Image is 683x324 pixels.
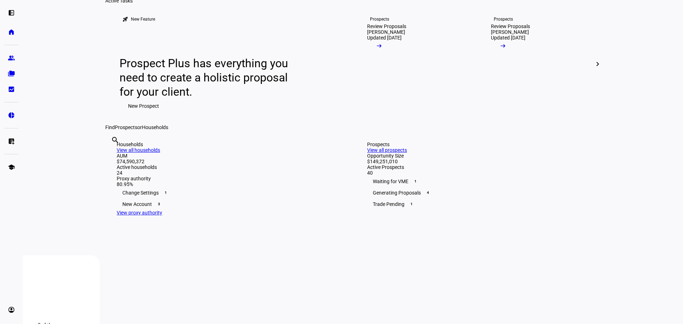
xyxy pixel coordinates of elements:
[131,16,155,22] div: New Feature
[120,99,168,113] button: New Prospect
[367,35,402,41] div: Updated [DATE]
[4,108,18,122] a: pie_chart
[367,29,405,35] div: [PERSON_NAME]
[367,187,589,198] div: Generating Proposals
[105,124,600,130] div: Find or
[111,136,120,144] mat-icon: search
[117,210,162,216] a: View proxy authority
[8,306,15,313] eth-mat-symbol: account_circle
[367,142,589,147] div: Prospects
[367,159,589,164] div: $149,251,010
[367,170,589,176] div: 40
[367,153,589,159] div: Opportunity Size
[8,54,15,62] eth-mat-symbol: group
[491,29,529,35] div: [PERSON_NAME]
[367,176,589,187] div: Waiting for VME
[356,4,474,124] a: ProspectsReview Proposals[PERSON_NAME]Updated [DATE]
[120,56,295,99] div: Prospect Plus has everything you need to create a holistic proposal for your client.
[122,16,128,22] mat-icon: rocket_launch
[115,124,137,130] span: Prospects
[117,176,339,181] div: Proxy authority
[163,190,169,196] span: 1
[4,25,18,39] a: home
[117,142,339,147] div: Households
[117,181,339,187] div: 80.95%
[499,42,507,49] mat-icon: arrow_right_alt
[8,28,15,36] eth-mat-symbol: home
[8,70,15,77] eth-mat-symbol: folder_copy
[367,198,589,210] div: Trade Pending
[117,153,339,159] div: AUM
[494,16,513,22] div: Prospects
[4,67,18,81] a: folder_copy
[8,138,15,145] eth-mat-symbol: list_alt_add
[117,187,339,198] div: Change Settings
[425,190,431,196] span: 4
[491,23,530,29] div: Review Proposals
[117,147,160,153] a: View all households
[142,124,168,130] span: Households
[8,164,15,171] eth-mat-symbol: school
[128,99,159,113] span: New Prospect
[413,179,418,184] span: 1
[8,9,15,16] eth-mat-symbol: left_panel_open
[4,82,18,96] a: bid_landscape
[156,201,162,207] span: 3
[370,16,389,22] div: Prospects
[117,164,339,170] div: Active households
[111,145,112,154] input: Enter name of prospect or household
[8,112,15,119] eth-mat-symbol: pie_chart
[367,23,406,29] div: Review Proposals
[367,147,407,153] a: View all prospects
[409,201,414,207] span: 1
[117,198,339,210] div: New Account
[376,42,383,49] mat-icon: arrow_right_alt
[367,164,589,170] div: Active Prospects
[480,4,598,124] a: ProspectsReview Proposals[PERSON_NAME]Updated [DATE]
[4,51,18,65] a: group
[491,35,525,41] div: Updated [DATE]
[117,159,339,164] div: $74,590,372
[117,170,339,176] div: 24
[8,86,15,93] eth-mat-symbol: bid_landscape
[593,60,602,68] mat-icon: chevron_right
